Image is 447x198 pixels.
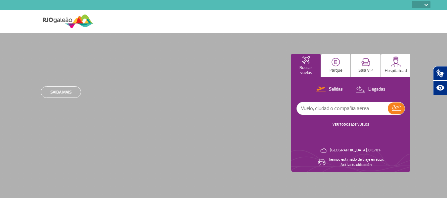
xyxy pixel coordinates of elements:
button: Abrir tradutor de língua de sinais. [433,66,447,81]
p: Sala VIP [358,68,373,73]
p: [GEOGRAPHIC_DATA]: 0°C/0°F [330,148,381,153]
button: Parque [321,54,351,77]
p: Llegadas [368,86,385,93]
img: hospitality.svg [391,57,401,67]
button: Llegadas [354,85,387,94]
button: Abrir recursos assistivos. [433,81,447,95]
button: Hospitalidad [381,54,411,77]
input: Vuelo, ciudad o compañía aérea [297,102,388,115]
p: Hospitalidad [385,68,407,73]
p: Tiempo estimado de viaje en auto: Activa tu ubicación [328,157,384,168]
img: carParkingHome.svg [332,58,340,66]
button: Salidas [314,85,345,94]
img: airplaneHomeActive.svg [302,56,310,64]
p: Buscar vuelos [294,65,317,75]
button: VER TODOS LOS VUELOS [331,122,371,127]
p: Parque [330,68,342,73]
button: Buscar vuelos [291,54,321,77]
div: Plugin de acessibilidade da Hand Talk. [433,66,447,95]
a: Saiba mais [41,86,81,98]
button: Sala VIP [351,54,380,77]
p: Salidas [329,86,343,93]
img: vipRoom.svg [361,58,370,66]
a: VER TODOS LOS VUELOS [333,122,369,127]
